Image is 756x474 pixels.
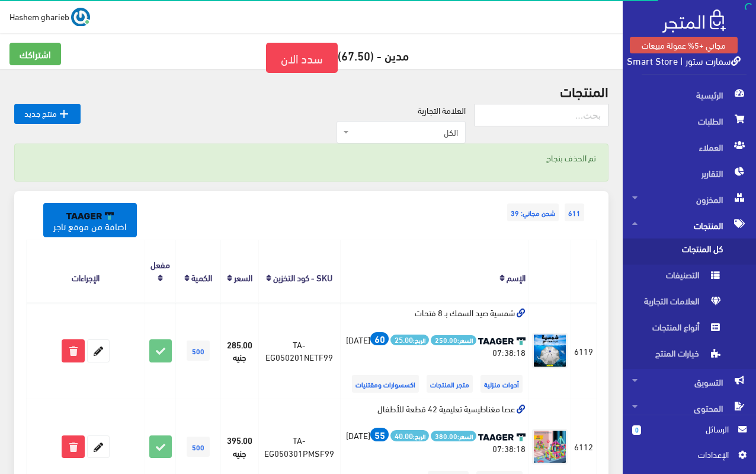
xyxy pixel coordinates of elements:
a: سدد الان [266,43,338,73]
a: العلامات التجارية [623,291,756,317]
span: الرسائل [651,422,729,435]
span: التسويق [632,369,747,395]
div: [DATE] 07:38:18 [344,332,526,359]
span: 500 [187,341,210,361]
span: التقارير [632,160,747,186]
div: [DATE] 07:38:18 [344,428,526,454]
a: مفعل [150,256,170,272]
a: الرئيسية [623,82,756,108]
td: 6119 [571,303,597,399]
span: شحن مجاني: 39 [507,203,559,221]
strong: 380.00 [435,431,457,441]
iframe: Drift Widget Chat Controller [14,393,59,438]
a: التقارير [623,160,756,186]
span: 500 [187,437,210,457]
a: خيارات المنتج [623,343,756,369]
span: أدوات منزلية [480,375,523,393]
label: العلامة التجارية [418,104,466,117]
a: المحتوى [623,395,756,421]
img: taager-logo-original.svg [478,337,526,345]
strong: 25.00 [395,333,413,345]
span: اﻹعدادات [642,448,728,461]
a: أنواع المنتجات [623,317,756,343]
span: الربح: [390,430,429,441]
h5: مدين - (67.50) [9,43,613,73]
span: الكل [337,121,466,144]
a: اشتراكك [9,43,61,65]
a: الإسم [507,269,526,285]
span: الربح: [390,335,429,346]
h2: المنتجات [14,83,608,98]
span: خيارات المنتج [632,343,722,369]
span: Hashem gharieb [9,9,69,24]
a: السعر [234,269,252,285]
a: كل المنتجات [623,238,756,265]
span: 0 [632,425,641,435]
a: العملاء [623,134,756,160]
strong: 60 [374,331,385,345]
img: ... [71,8,90,27]
a: SKU - كود التخزين [273,269,332,285]
span: العلامات التجارية [632,291,722,317]
input: بحث... [475,104,608,126]
td: 285.00 جنيه [220,303,258,399]
img: . [662,9,726,33]
strong: 40.00 [395,430,413,441]
a: ... Hashem gharieb [9,7,90,26]
a: مجاني +5% عمولة مبيعات [630,37,738,53]
span: اكسسوارات ومقتنيات [352,375,419,393]
span: كل المنتجات [632,238,722,265]
i:  [57,107,71,121]
img: 7fa6b336-951d-43ce-bf5e-48584e41082f.png [532,429,568,465]
a: اﻹعدادات [632,448,747,467]
a: سمارت ستور | Smart Store [627,52,741,69]
a: التصنيفات [623,265,756,291]
td: TA-EG050201NETF99 [258,303,340,399]
span: 611 [565,203,584,221]
span: المنتجات [632,212,747,238]
span: أنواع المنتجات [632,317,722,343]
a: الكمية [191,269,212,285]
img: 8b02514c-018e-46da-801e-7901f7bfeca4.png [532,333,568,368]
span: متجر المنتجات [427,375,473,393]
a: الطلبات [623,108,756,134]
span: التصنيفات [632,265,722,291]
span: السعر: [431,431,476,441]
img: taager-logo-original.svg [66,212,114,220]
span: الرئيسية [632,82,747,108]
strong: 250.00 [435,335,457,345]
p: تم الحذف بنجاح [27,151,596,164]
a: منتج جديد [14,104,81,124]
th: الإجراءات [27,240,145,303]
span: السعر: [431,335,476,345]
span: المخزون [632,186,747,212]
span: المحتوى [632,395,747,421]
a: اضافة من موقع تاجر [43,203,137,237]
a: المنتجات [623,212,756,238]
strong: 55 [374,427,385,441]
a: المخزون [623,186,756,212]
span: الكل [351,126,458,138]
span: العملاء [632,134,747,160]
img: taager-logo-original.svg [478,433,526,441]
a: 0 الرسائل [632,422,747,448]
span: الطلبات [632,108,747,134]
td: شمسية صيد السمك بـ 8 فتحات [341,303,529,399]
